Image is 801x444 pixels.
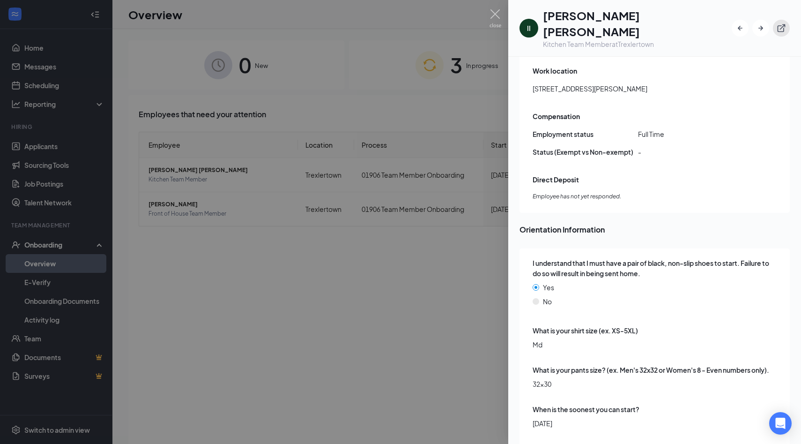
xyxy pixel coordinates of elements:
svg: ArrowLeftNew [735,23,745,33]
svg: ArrowRight [756,23,765,33]
span: When is the soonest you can start? [533,404,639,414]
button: ExternalLink [773,20,790,37]
span: Direct Deposit [533,174,579,185]
div: Open Intercom Messenger [769,412,792,435]
h1: [PERSON_NAME] [PERSON_NAME] [543,8,732,39]
span: No [543,296,552,307]
button: ArrowLeftNew [732,20,749,37]
span: Employee has not yet responded. [533,192,778,201]
span: [DATE] [533,418,778,429]
span: [STREET_ADDRESS][PERSON_NAME] [533,83,647,94]
span: Employment status [533,129,638,139]
span: Work location [533,66,577,76]
div: II [527,23,531,33]
span: Compensation [533,111,580,121]
span: What is your pants size? (ex. Men's 32x32 or Women's 8 - Even numbers only). [533,365,769,375]
span: Yes [543,282,554,293]
span: What is your shirt size (ex. XS-5XL) [533,325,638,336]
svg: ExternalLink [777,23,786,33]
span: Status (Exempt vs Non-exempt) [533,147,638,157]
span: 32×30 [533,379,778,389]
span: Md [533,339,778,350]
span: Full Time [638,129,743,139]
button: ArrowRight [752,20,769,37]
div: Kitchen Team Member at Trexlertown [543,39,732,49]
span: Orientation Information [519,224,790,235]
span: I understand that I must have a pair of black, non-slip shoes to start. Failure to do so will res... [533,258,778,278]
span: - [638,147,743,157]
